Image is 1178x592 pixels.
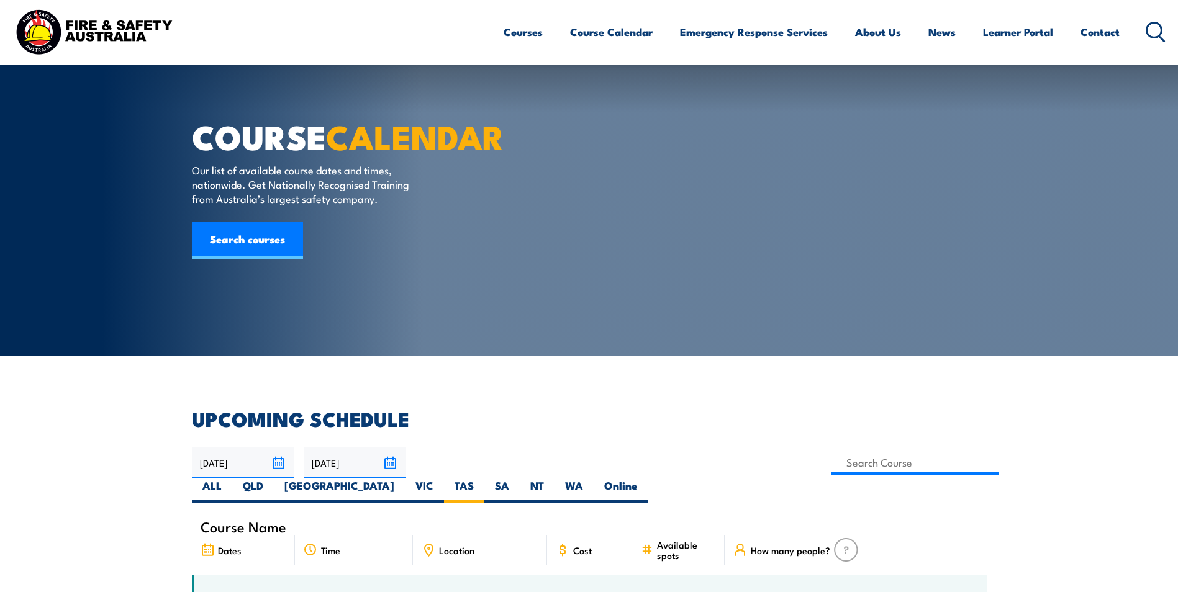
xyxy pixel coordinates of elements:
span: How many people? [751,545,830,555]
p: Our list of available course dates and times, nationwide. Get Nationally Recognised Training from... [192,163,419,206]
span: Cost [573,545,592,555]
label: SA [484,478,520,503]
a: News [928,16,956,48]
span: Available spots [657,539,716,560]
input: To date [304,447,406,478]
a: Learner Portal [983,16,1053,48]
label: ALL [192,478,232,503]
label: TAS [444,478,484,503]
input: From date [192,447,294,478]
h1: COURSE [192,122,499,151]
label: Online [594,478,648,503]
strong: CALENDAR [326,110,504,161]
span: Course Name [201,521,286,532]
label: WA [555,478,594,503]
a: About Us [855,16,901,48]
a: Emergency Response Services [680,16,828,48]
label: VIC [405,478,444,503]
label: [GEOGRAPHIC_DATA] [274,478,405,503]
span: Location [439,545,474,555]
span: Time [321,545,340,555]
h2: UPCOMING SCHEDULE [192,410,987,427]
input: Search Course [831,451,999,475]
a: Search courses [192,222,303,259]
a: Contact [1081,16,1120,48]
label: NT [520,478,555,503]
label: QLD [232,478,274,503]
a: Course Calendar [570,16,653,48]
span: Dates [218,545,242,555]
a: Courses [504,16,543,48]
